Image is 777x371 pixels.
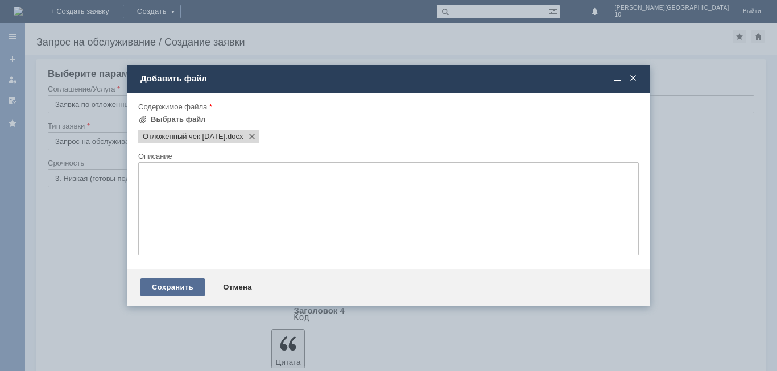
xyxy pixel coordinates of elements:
span: Свернуть (Ctrl + M) [611,73,623,84]
div: Содержимое файла [138,103,637,110]
div: Выбрать файл [151,115,206,124]
div: Описание [138,152,637,160]
span: Отложенный чек 28.08.2025.docx [225,132,243,141]
span: Закрыть [627,73,639,84]
div: просьба удалить [5,5,166,14]
span: Отложенный чек 28.08.2025.docx [143,132,225,141]
div: Добавить файл [140,73,639,84]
